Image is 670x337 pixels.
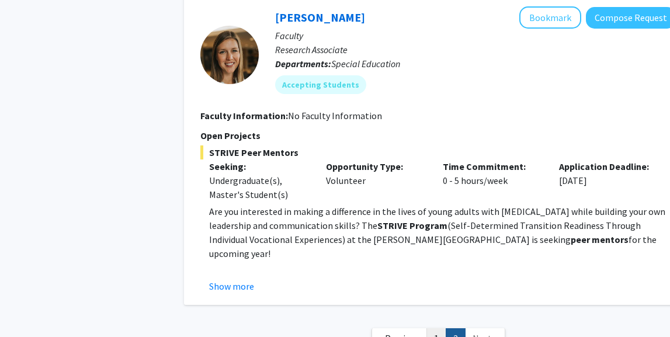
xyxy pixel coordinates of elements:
a: [PERSON_NAME] [275,10,365,25]
span: No Faculty Information [288,110,382,121]
p: Seeking: [209,159,308,173]
strong: peer mentors [571,234,629,245]
span: Special Education [331,58,400,70]
p: Opportunity Type: [326,159,425,173]
b: Faculty Information: [200,110,288,121]
p: Time Commitment: [443,159,542,173]
div: 0 - 5 hours/week [434,159,551,201]
p: Application Deadline: [559,159,658,173]
mat-chip: Accepting Students [275,75,366,94]
button: Add Jaclyn Benigno to Bookmarks [519,6,581,29]
div: Undergraduate(s), Master's Student(s) [209,173,308,201]
b: Departments: [275,58,331,70]
strong: STRIVE Program [377,220,447,231]
div: [DATE] [550,159,667,201]
div: Volunteer [317,159,434,201]
button: Show more [209,279,254,293]
iframe: Chat [9,284,50,328]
